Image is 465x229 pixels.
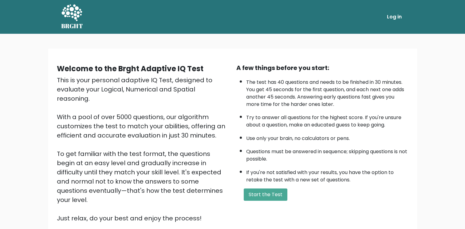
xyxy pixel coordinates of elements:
h5: BRGHT [61,22,83,30]
div: This is your personal adaptive IQ Test, designed to evaluate your Logical, Numerical and Spatial ... [57,76,229,223]
li: Use only your brain, no calculators or pens. [246,132,408,142]
li: If you're not satisfied with your results, you have the option to retake the test with a new set ... [246,166,408,184]
li: Try to answer all questions for the highest score. If you're unsure about a question, make an edu... [246,111,408,129]
b: Welcome to the Brght Adaptive IQ Test [57,64,203,74]
a: Log in [384,11,404,23]
button: Start the Test [244,188,287,201]
li: The test has 40 questions and needs to be finished in 30 minutes. You get 45 seconds for the firs... [246,76,408,108]
a: BRGHT [61,2,83,31]
li: Questions must be answered in sequence; skipping questions is not possible. [246,145,408,163]
div: A few things before you start: [236,63,408,72]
